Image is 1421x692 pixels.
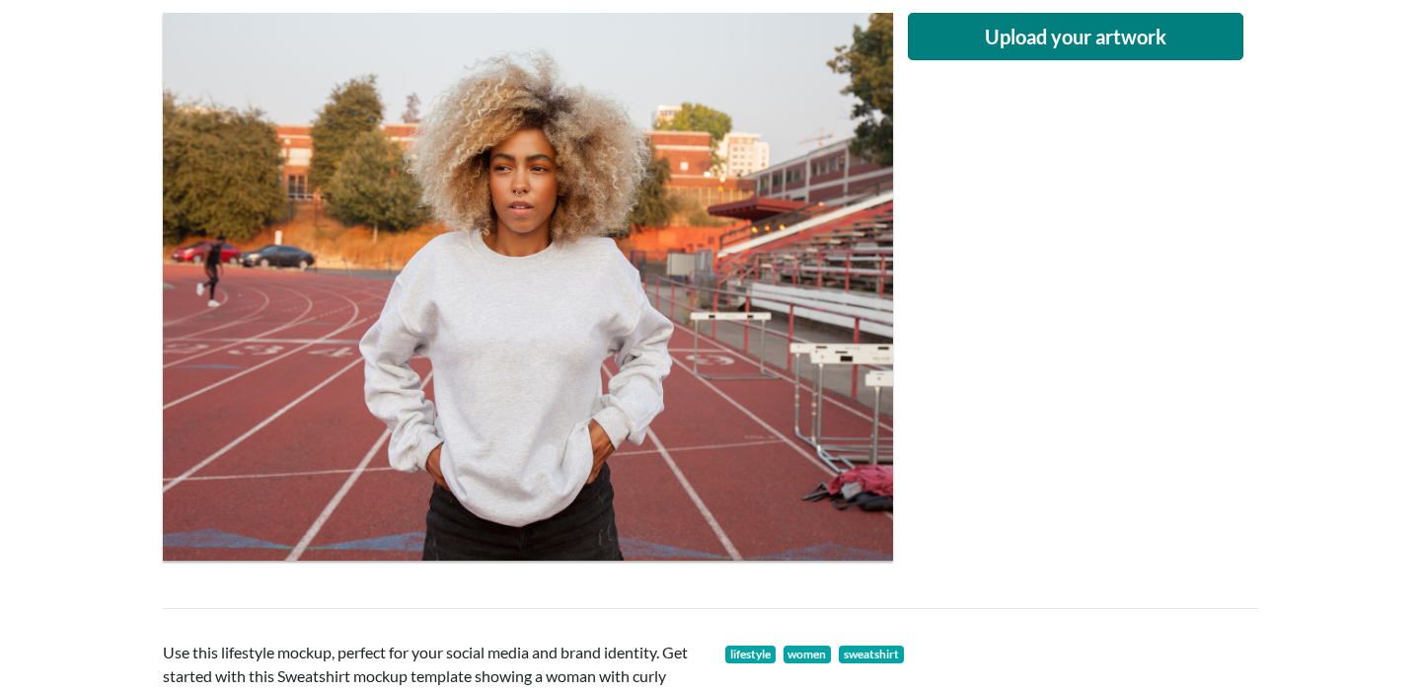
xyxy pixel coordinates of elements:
a: lifestyle [725,646,776,663]
button: Upload your artwork [908,13,1243,60]
a: sweatshirt [839,646,904,663]
img: woman with curly bleached hair wearing a light gray crew neck sweatshirt on a running track [163,13,893,561]
span: women [784,646,832,663]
